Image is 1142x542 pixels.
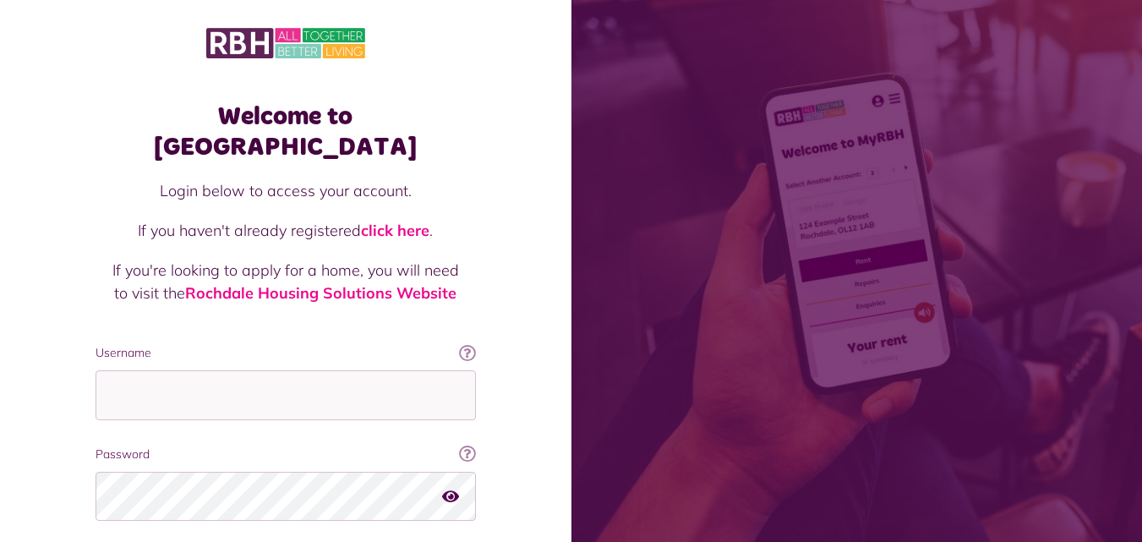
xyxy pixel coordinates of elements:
label: Username [96,344,476,362]
p: If you haven't already registered . [112,219,459,242]
p: If you're looking to apply for a home, you will need to visit the [112,259,459,304]
label: Password [96,446,476,463]
a: click here [361,221,429,240]
h1: Welcome to [GEOGRAPHIC_DATA] [96,101,476,162]
a: Rochdale Housing Solutions Website [185,283,456,303]
p: Login below to access your account. [112,179,459,202]
img: MyRBH [206,25,365,61]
